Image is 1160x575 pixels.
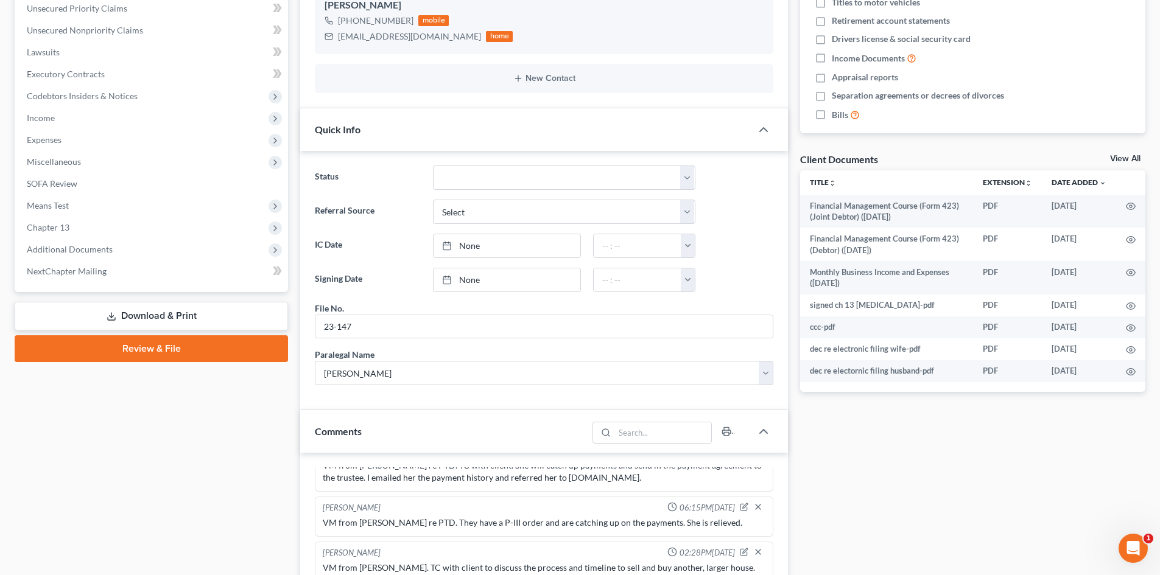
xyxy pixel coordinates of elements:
[832,15,950,27] span: Retirement account statements
[594,234,681,257] input: -- : --
[800,228,973,261] td: Financial Management Course (Form 423) (Debtor) ([DATE])
[832,89,1004,102] span: Separation agreements or decrees of divorces
[17,173,288,195] a: SOFA Review
[810,178,836,187] a: Titleunfold_more
[800,360,973,382] td: dec re electornic filing husband-pdf
[315,348,374,361] div: Paralegal Name
[309,234,426,258] label: IC Date
[832,71,898,83] span: Appraisal reports
[973,360,1042,382] td: PDF
[1042,316,1116,338] td: [DATE]
[800,261,973,294] td: Monthly Business Income and Expenses ([DATE])
[973,294,1042,316] td: PDF
[323,517,765,529] div: VM from [PERSON_NAME] re PTD. They have a P-III order and are catching up on the payments. She is...
[27,178,77,189] span: SOFA Review
[832,33,971,45] span: Drivers license & social security card
[800,338,973,360] td: dec re electronic filing wife-pdf
[27,113,55,123] span: Income
[17,260,288,282] a: NextChapter Mailing
[434,268,580,291] a: None
[615,422,712,443] input: Search...
[1042,228,1116,261] td: [DATE]
[338,15,413,27] div: [PHONE_NUMBER]
[800,153,878,166] div: Client Documents
[315,425,362,437] span: Comments
[27,25,143,35] span: Unsecured Nonpriority Claims
[800,195,973,228] td: Financial Management Course (Form 423) (Joint Debtor) ([DATE])
[829,179,836,187] i: unfold_more
[27,200,69,211] span: Means Test
[309,200,426,224] label: Referral Source
[338,30,481,43] div: [EMAIL_ADDRESS][DOMAIN_NAME]
[973,195,1042,228] td: PDF
[680,502,735,514] span: 06:15PM[DATE]
[983,178,1032,187] a: Extensionunfold_more
[1042,360,1116,382] td: [DATE]
[973,228,1042,261] td: PDF
[315,124,360,135] span: Quick Info
[27,156,81,167] span: Miscellaneous
[1042,294,1116,316] td: [DATE]
[17,41,288,63] a: Lawsuits
[323,547,381,559] div: [PERSON_NAME]
[15,335,288,362] a: Review & File
[27,244,113,254] span: Additional Documents
[323,459,765,484] div: VM from [PERSON_NAME] re PTD. TC with client. She will catch up payments and send in the payment ...
[973,316,1042,338] td: PDF
[1042,338,1116,360] td: [DATE]
[27,222,69,232] span: Chapter 13
[800,316,973,338] td: ccc-pdf
[27,47,60,57] span: Lawsuits
[27,91,138,101] span: Codebtors Insiders & Notices
[1042,261,1116,294] td: [DATE]
[1119,534,1148,563] iframe: Intercom live chat
[486,31,513,42] div: home
[434,234,580,257] a: None
[27,3,127,13] span: Unsecured Priority Claims
[309,166,426,190] label: Status
[325,74,764,83] button: New Contact
[680,547,735,559] span: 02:28PM[DATE]
[832,52,905,64] span: Income Documents
[800,294,973,316] td: signed ch 13 [MEDICAL_DATA]-pdf
[973,261,1042,294] td: PDF
[27,266,107,276] span: NextChapter Mailing
[17,63,288,85] a: Executory Contracts
[1052,178,1106,187] a: Date Added expand_more
[315,302,344,315] div: File No.
[1110,155,1141,163] a: View All
[1099,179,1106,187] i: expand_more
[27,134,62,145] span: Expenses
[594,268,681,291] input: -- : --
[323,502,381,514] div: [PERSON_NAME]
[1042,195,1116,228] td: [DATE]
[17,19,288,41] a: Unsecured Nonpriority Claims
[418,15,449,26] div: mobile
[309,268,426,292] label: Signing Date
[27,69,105,79] span: Executory Contracts
[315,315,773,338] input: --
[832,109,848,121] span: Bills
[973,338,1042,360] td: PDF
[1144,534,1153,543] span: 1
[15,302,288,330] a: Download & Print
[1025,179,1032,187] i: unfold_more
